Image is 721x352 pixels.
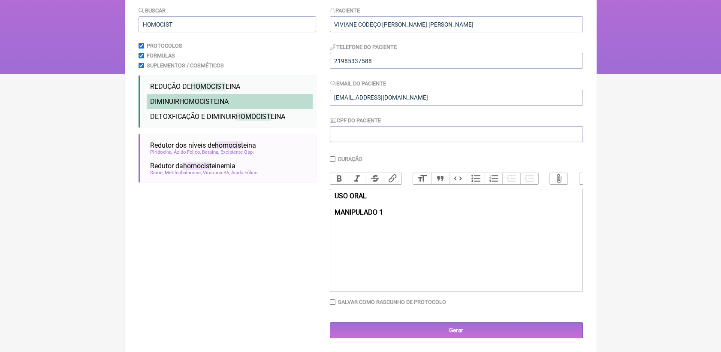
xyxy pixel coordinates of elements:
[150,112,285,121] span: DETOXFICAÇÃO E DIMINUIR EINA
[150,141,256,149] span: Redutor dos níveis de eína
[150,97,229,106] span: DIMINUIR EINA
[330,7,360,14] label: Paciente
[165,170,202,176] span: Metilcobalamina
[431,173,449,184] button: Quote
[147,42,182,49] label: Protocolos
[550,173,568,184] button: Attach Files
[413,173,431,184] button: Heading
[174,149,201,155] span: Ácido Fólico
[330,44,397,50] label: Telefone do Paciente
[147,52,175,59] label: Formulas
[139,7,166,14] label: Buscar
[485,173,503,184] button: Numbers
[520,173,538,184] button: Increase Level
[330,173,348,184] button: Bold
[150,162,235,170] span: Redutor da einemia
[147,62,224,69] label: Suplementos / Cosméticos
[202,149,219,155] span: Betaína
[139,16,316,32] input: exemplo: emagrecimento, ansiedade
[334,192,383,216] strong: USO ORAL MANIPULADO 1
[338,156,362,162] label: Duração
[467,173,485,184] button: Bullets
[150,82,240,91] span: REDUÇÃO DE EINA
[384,173,402,184] button: Link
[203,170,230,176] span: Vitamina B6
[215,141,243,149] span: homocist
[579,173,597,184] button: Undo
[236,112,271,121] span: HOMOCIST
[330,322,583,338] input: Gerar
[179,97,214,106] span: HOMOCIST
[183,162,211,170] span: homocist
[502,173,520,184] button: Decrease Level
[366,173,384,184] button: Strikethrough
[338,299,446,305] label: Salvar como rascunho de Protocolo
[220,149,254,155] span: Excipiente Qsp
[449,173,467,184] button: Code
[191,82,226,91] span: HOMOCIST
[150,170,163,176] span: Same
[330,117,381,124] label: CPF do Paciente
[231,170,259,176] span: Ácido Fólico
[348,173,366,184] button: Italic
[330,80,386,87] label: Email do Paciente
[150,149,172,155] span: Piridoxina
